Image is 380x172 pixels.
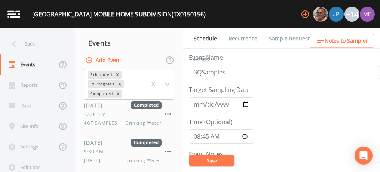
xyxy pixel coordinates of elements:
span: 12:00 PM [84,111,111,118]
a: Recurrence [227,28,258,49]
div: Events [75,34,183,52]
span: 4QT SAMPLES [84,120,122,126]
div: Completed [88,90,114,98]
a: Schedule [193,28,218,49]
span: Completed [131,101,162,109]
span: 9:30 AM [84,148,108,155]
span: Completed [131,139,162,147]
button: Notes to Sampler [310,34,374,48]
label: Event Name [189,53,223,62]
div: Open Intercom Messenger [355,147,373,165]
span: Drinking Water [125,120,162,126]
span: Drinking Water [125,157,162,164]
div: Mike Franklin [313,7,328,22]
div: [GEOGRAPHIC_DATA] MOBILE HOME SUBDIVISION (TX0150156) [32,10,206,19]
label: Target Sampling Date [189,85,250,94]
a: Forms [193,49,210,70]
span: [DATE] [84,101,108,109]
span: Notes to Sampler [325,36,368,46]
img: d4d65db7c401dd99d63b7ad86343d265 [360,7,375,22]
img: e2d790fa78825a4bb76dcb6ab311d44c [313,7,328,22]
div: In Progress [88,80,116,88]
a: [DATE]Completed9:30 AM[DATE]Drinking Water [75,133,183,170]
button: Save [189,155,234,166]
img: logo [7,10,20,18]
a: COC Details [323,28,355,49]
div: Remove In Progress [116,80,124,88]
div: Remove Completed [114,90,122,98]
button: Add Event [84,53,124,67]
span: [DATE] [84,157,105,164]
div: Remove Scheduled [113,71,122,79]
a: Sample Requests [268,28,313,49]
a: [DATE]Completed12:00 PM4QT SAMPLESDrinking Water [75,95,183,133]
img: 41241ef155101aa6d92a04480b0d0000 [329,7,344,22]
span: [DATE] [84,139,108,147]
div: Joshua gere Paul [328,7,344,22]
div: +14 [344,7,359,22]
label: Event Notes [189,150,223,159]
div: Scheduled [88,71,113,79]
label: Time (Optional) [189,117,232,126]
